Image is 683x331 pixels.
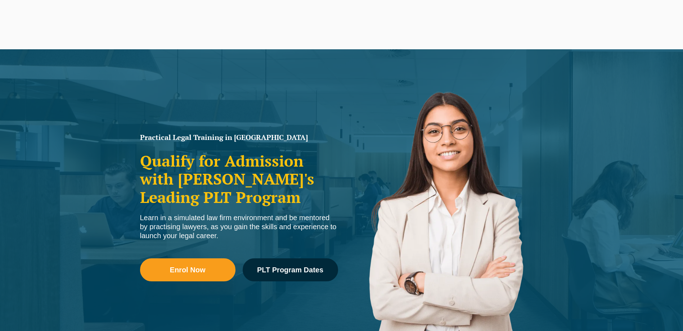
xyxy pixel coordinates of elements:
[170,266,206,273] span: Enrol Now
[140,134,338,141] h1: Practical Legal Training in [GEOGRAPHIC_DATA]
[243,258,338,281] a: PLT Program Dates
[140,258,235,281] a: Enrol Now
[257,266,323,273] span: PLT Program Dates
[140,152,338,206] h2: Qualify for Admission with [PERSON_NAME]'s Leading PLT Program
[140,213,338,240] div: Learn in a simulated law firm environment and be mentored by practising lawyers, as you gain the ...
